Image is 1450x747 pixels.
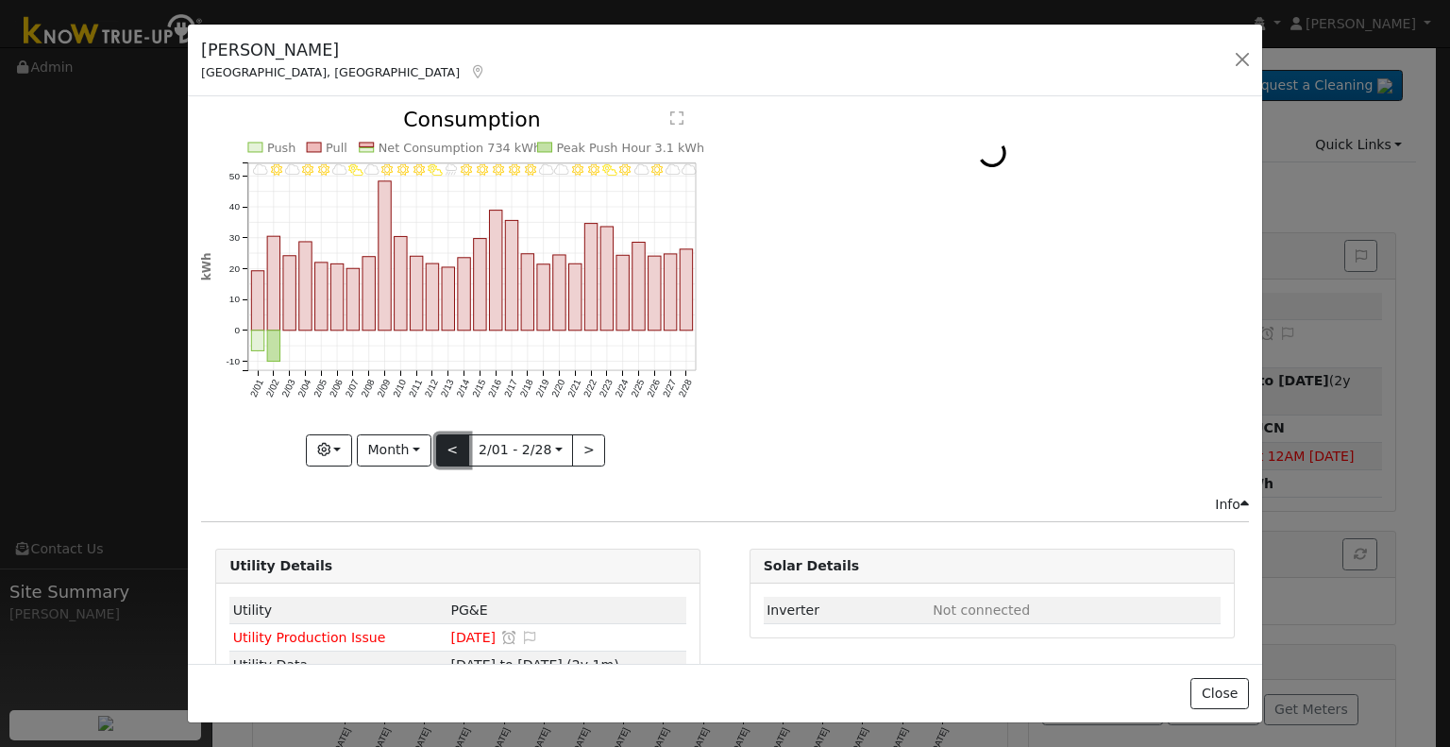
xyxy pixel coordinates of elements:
[450,603,487,618] span: ID: 17290114, authorized: 09/16/25
[764,558,859,573] strong: Solar Details
[469,64,486,79] a: Map
[764,597,930,624] td: Inverter
[450,630,496,645] span: [DATE]
[229,597,447,624] td: Utility
[522,631,539,644] i: Edit Issue
[229,558,332,573] strong: Utility Details
[233,630,386,645] span: Utility Production Issue
[1190,678,1248,710] button: Close
[500,630,517,645] a: Snooze this issue
[933,603,1030,618] span: ID: null, authorized: None
[1215,495,1249,515] div: Info
[201,38,486,62] h5: [PERSON_NAME]
[201,65,460,79] span: [GEOGRAPHIC_DATA], [GEOGRAPHIC_DATA]
[229,652,447,679] td: Utility Data
[450,657,618,672] span: [DATE] to [DATE] (2y 1m)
